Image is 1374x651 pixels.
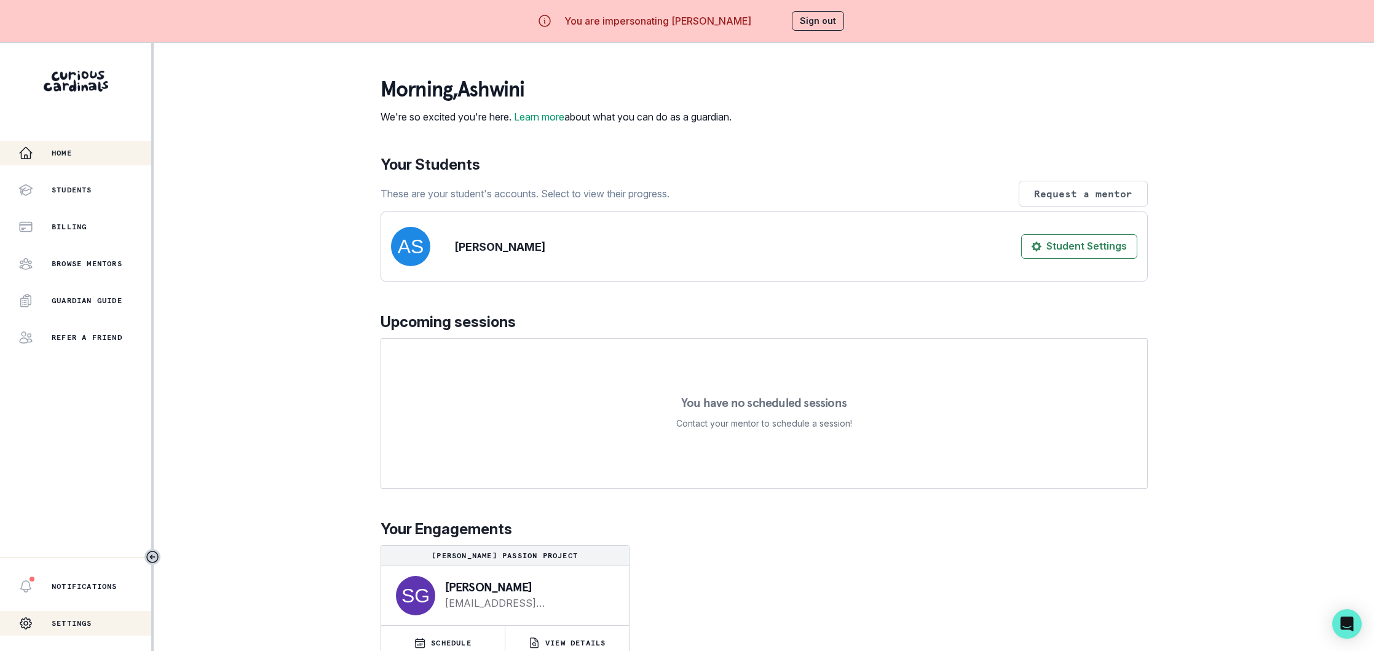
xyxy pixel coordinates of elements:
[381,77,732,102] p: morning , Ashwini
[52,185,92,195] p: Students
[445,581,609,593] p: [PERSON_NAME]
[52,618,92,628] p: Settings
[431,638,472,648] p: SCHEDULE
[44,71,108,92] img: Curious Cardinals Logo
[52,333,122,342] p: Refer a friend
[445,596,609,610] a: [EMAIL_ADDRESS][DOMAIN_NAME]
[1019,181,1148,207] button: Request a mentor
[381,518,1148,540] p: Your Engagements
[514,111,564,123] a: Learn more
[52,259,122,269] p: Browse Mentors
[1021,234,1137,259] button: Student Settings
[391,227,430,266] img: svg
[144,549,160,565] button: Toggle sidebar
[545,638,606,648] p: VIEW DETAILS
[455,239,545,255] p: [PERSON_NAME]
[1332,609,1362,639] div: Open Intercom Messenger
[52,582,117,591] p: Notifications
[52,222,87,232] p: Billing
[381,109,732,124] p: We're so excited you're here. about what you can do as a guardian.
[792,11,844,31] button: Sign out
[52,296,122,306] p: Guardian Guide
[52,148,72,158] p: Home
[676,416,852,431] p: Contact your mentor to schedule a session!
[381,186,669,201] p: These are your student's accounts. Select to view their progress.
[386,551,624,561] p: [PERSON_NAME] Passion Project
[381,311,1148,333] p: Upcoming sessions
[396,576,435,615] img: svg
[681,397,847,409] p: You have no scheduled sessions
[564,14,751,28] p: You are impersonating [PERSON_NAME]
[381,154,1148,176] p: Your Students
